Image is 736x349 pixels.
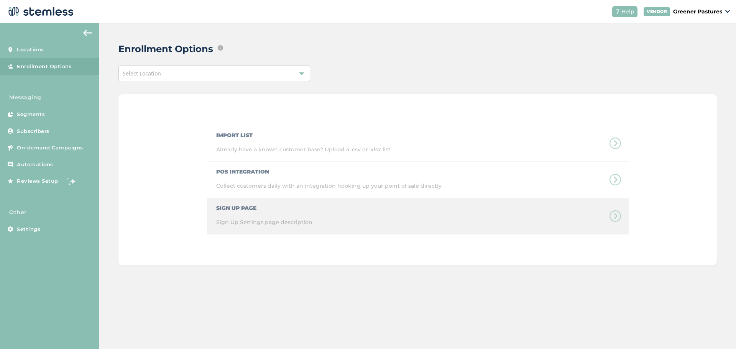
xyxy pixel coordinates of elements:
[83,30,92,36] img: icon-arrow-back-accent-c549486e.svg
[17,111,45,118] span: Segments
[17,226,40,233] span: Settings
[17,177,58,185] span: Reviews Setup
[17,161,53,169] span: Automations
[218,45,223,51] img: icon-info-236977d2.svg
[64,174,79,189] img: glitter-stars-b7820f95.gif
[123,70,161,77] span: Select Location
[621,8,634,16] span: Help
[644,7,670,16] div: VENDOR
[615,9,620,14] img: icon-help-white-03924b79.svg
[17,46,44,54] span: Locations
[725,10,730,13] img: icon_down-arrow-small-66adaf34.svg
[673,8,722,16] p: Greener Pastures
[17,63,72,70] span: Enrollment Options
[118,42,213,56] h2: Enrollment Options
[17,128,49,135] span: Subscribers
[698,312,736,349] iframe: Chat Widget
[6,4,74,19] img: logo-dark-0685b13c.svg
[17,144,83,152] span: On-demand Campaigns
